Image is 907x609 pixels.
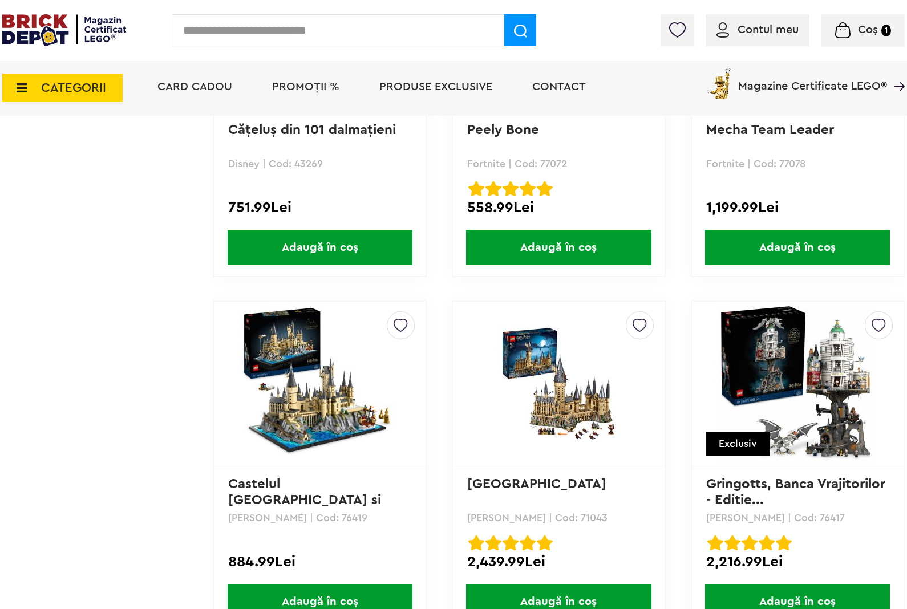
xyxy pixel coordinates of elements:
[240,304,400,464] img: Castelul Hogwarts si imprejurimile
[379,81,492,92] a: Produse exclusive
[467,123,539,137] a: Peely Bone
[776,535,792,551] img: Evaluare cu stele
[718,304,877,464] img: Gringotts, Banca Vrajitorilor - Editie de colectie
[228,513,411,523] p: [PERSON_NAME] | Cod: 76419
[759,535,775,551] img: Evaluare cu stele
[453,230,665,265] a: Adaugă în coș
[485,535,501,551] img: Evaluare cu stele
[532,81,586,92] a: Contact
[716,24,799,35] a: Contul meu
[228,230,412,265] span: Adaugă în coș
[214,230,426,265] a: Adaugă în coș
[707,535,723,551] img: Evaluare cu stele
[706,477,889,507] a: Gringotts, Banca Vrajitorilor - Editie...
[706,432,770,456] div: Exclusiv
[706,159,889,169] p: Fortnite | Cod: 77078
[881,25,891,36] small: 1
[485,181,501,197] img: Evaluare cu stele
[858,24,878,35] span: Coș
[228,200,411,215] div: 751.99Lei
[467,200,650,215] div: 558.99Lei
[467,159,650,169] p: Fortnite | Cod: 77072
[157,81,232,92] a: Card Cadou
[706,513,889,523] p: [PERSON_NAME] | Cod: 76417
[537,535,553,551] img: Evaluare cu stele
[468,535,484,551] img: Evaluare cu stele
[468,181,484,197] img: Evaluare cu stele
[537,181,553,197] img: Evaluare cu stele
[706,123,834,137] a: Mecha Team Leader
[724,535,740,551] img: Evaluare cu stele
[503,535,519,551] img: Evaluare cu stele
[272,81,339,92] a: PROMOȚII %
[228,477,385,523] a: Castelul [GEOGRAPHIC_DATA] si imprejurimile
[228,123,396,137] a: Căţeluş din 101 dalmaţieni
[41,82,106,94] span: CATEGORII
[887,66,905,77] a: Magazine Certificate LEGO®
[467,554,650,569] div: 2,439.99Lei
[706,200,889,215] div: 1,199.99Lei
[228,554,411,569] div: 884.99Lei
[503,181,519,197] img: Evaluare cu stele
[706,554,889,569] div: 2,216.99Lei
[467,513,650,523] p: [PERSON_NAME] | Cod: 71043
[479,326,638,441] img: Castelul Hogwarts
[520,181,536,197] img: Evaluare cu stele
[738,66,887,92] span: Magazine Certificate LEGO®
[228,159,411,169] p: Disney | Cod: 43269
[742,535,758,551] img: Evaluare cu stele
[467,477,606,491] a: [GEOGRAPHIC_DATA]
[466,230,651,265] span: Adaugă în coș
[705,230,890,265] span: Adaugă în coș
[520,535,536,551] img: Evaluare cu stele
[738,24,799,35] span: Contul meu
[692,230,904,265] a: Adaugă în coș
